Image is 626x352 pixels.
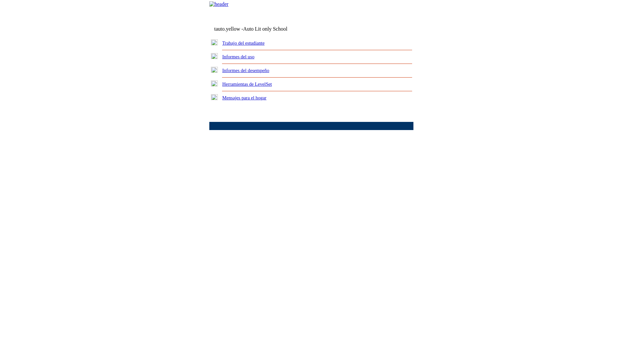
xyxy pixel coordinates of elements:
[222,95,267,100] a: Mensajes para el hogar
[222,54,255,59] a: Informes del uso
[211,53,218,59] img: plus.gif
[209,1,229,7] img: header
[222,68,269,73] a: Informes del desempeño
[211,81,218,86] img: plus.gif
[222,40,265,46] a: Trabajo del estudiante
[214,26,334,32] td: tauto.yellow -
[211,39,218,45] img: plus.gif
[243,26,288,32] nobr: Auto Lit only School
[211,67,218,73] img: plus.gif
[211,94,218,100] img: plus.gif
[222,81,272,87] a: Herramientas de LevelSet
